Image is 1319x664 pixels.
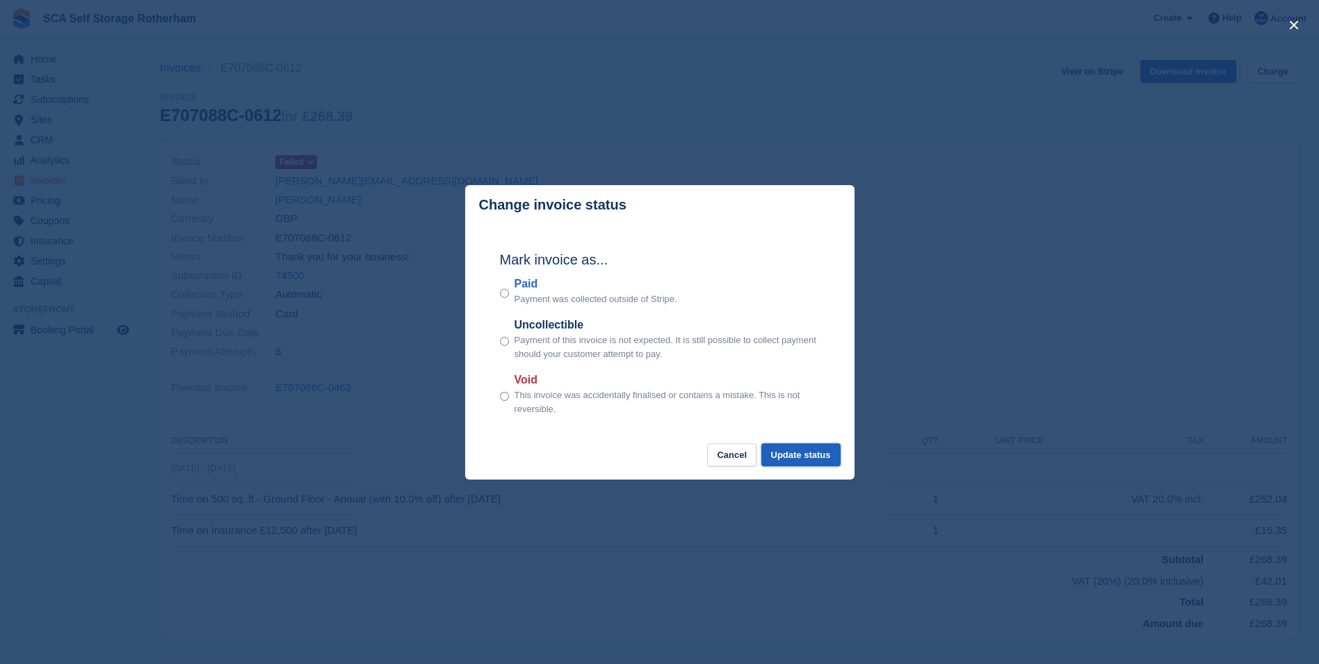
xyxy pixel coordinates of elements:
button: close [1283,14,1305,36]
label: Void [515,372,820,388]
p: Change invoice status [479,197,626,213]
p: This invoice was accidentally finalised or contains a mistake. This is not reversible. [515,388,820,416]
h2: Mark invoice as... [500,249,820,270]
label: Uncollectible [515,317,820,333]
p: Payment was collected outside of Stripe. [515,292,677,306]
label: Paid [515,276,677,292]
p: Payment of this invoice is not expected. It is still possible to collect payment should your cust... [515,333,820,361]
button: Update status [761,443,841,466]
button: Cancel [707,443,756,466]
